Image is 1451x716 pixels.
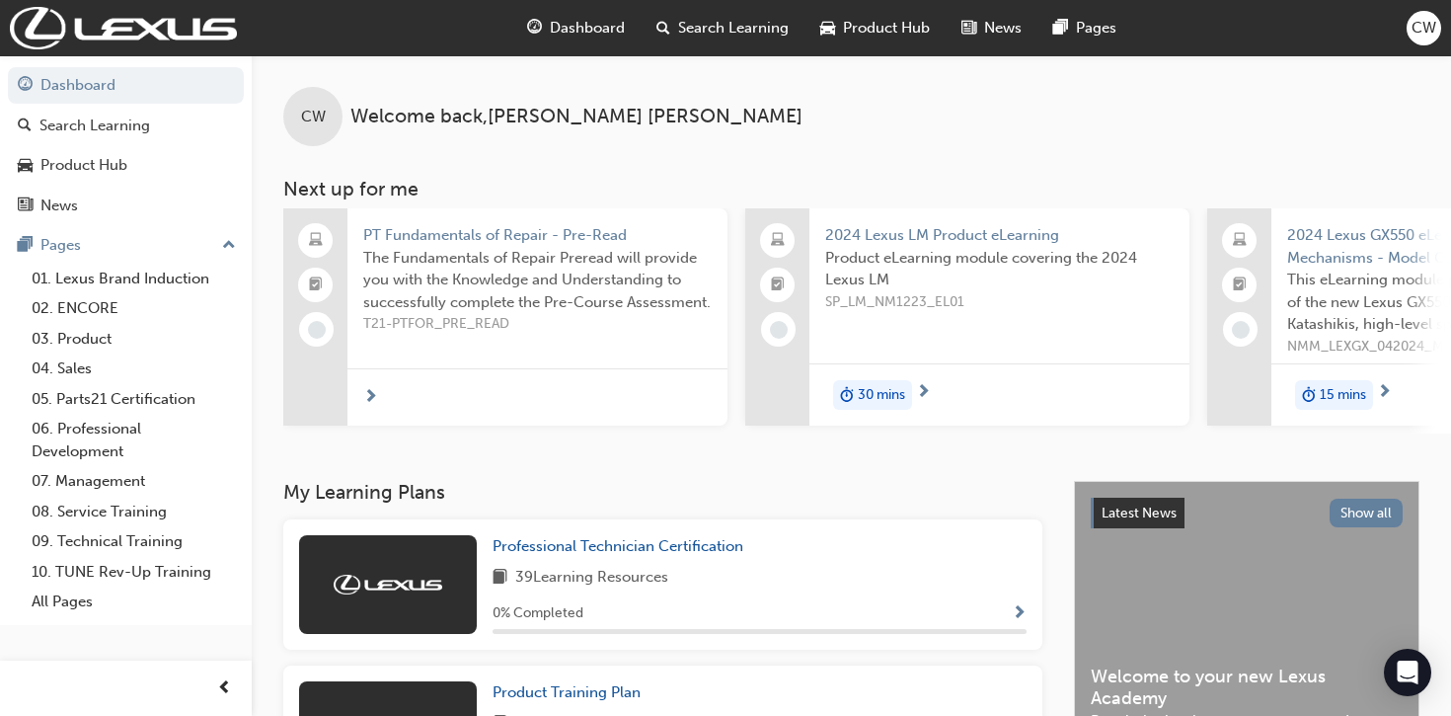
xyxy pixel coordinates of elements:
[18,118,32,135] span: search-icon
[1320,384,1366,407] span: 15 mins
[283,481,1042,504] h3: My Learning Plans
[283,208,727,426] a: PT Fundamentals of Repair - Pre-ReadThe Fundamentals of Repair Preread will provide you with the ...
[1053,16,1068,40] span: pages-icon
[745,208,1189,426] a: 2024 Lexus LM Product eLearningProduct eLearning module covering the 2024 Lexus LMSP_LM_NM1223_EL...
[1012,605,1027,623] span: Show Progress
[8,227,244,264] button: Pages
[18,198,33,215] span: news-icon
[1091,666,1403,710] span: Welcome to your new Lexus Academy
[1037,8,1132,48] a: pages-iconPages
[493,535,751,558] a: Professional Technician Certification
[858,384,905,407] span: 30 mins
[8,67,244,104] a: Dashboard
[39,115,150,137] div: Search Learning
[771,228,785,254] span: laptop-icon
[24,526,244,557] a: 09. Technical Training
[10,7,237,49] img: Trak
[8,188,244,224] a: News
[770,321,788,339] span: learningRecordVerb_NONE-icon
[334,575,442,595] img: Trak
[493,602,583,625] span: 0 % Completed
[641,8,804,48] a: search-iconSearch Learning
[40,234,81,257] div: Pages
[1330,499,1404,527] button: Show all
[1384,649,1431,696] div: Open Intercom Messenger
[24,264,244,294] a: 01. Lexus Brand Induction
[363,389,378,407] span: next-icon
[24,587,244,617] a: All Pages
[1412,17,1436,40] span: CW
[946,8,1037,48] a: news-iconNews
[550,17,625,40] span: Dashboard
[222,233,236,259] span: up-icon
[1091,498,1403,529] a: Latest NewsShow all
[24,354,244,384] a: 04. Sales
[493,681,649,704] a: Product Training Plan
[1076,17,1116,40] span: Pages
[24,497,244,527] a: 08. Service Training
[18,157,33,175] span: car-icon
[8,63,244,227] button: DashboardSearch LearningProduct HubNews
[984,17,1022,40] span: News
[825,224,1174,247] span: 2024 Lexus LM Product eLearning
[1233,228,1247,254] span: laptop-icon
[1377,384,1392,402] span: next-icon
[309,228,323,254] span: laptop-icon
[24,466,244,497] a: 07. Management
[24,293,244,324] a: 02. ENCORE
[527,16,542,40] span: guage-icon
[1232,321,1250,339] span: learningRecordVerb_NONE-icon
[493,537,743,555] span: Professional Technician Certification
[252,178,1451,200] h3: Next up for me
[308,321,326,339] span: learningRecordVerb_NONE-icon
[840,382,854,408] span: duration-icon
[18,237,33,255] span: pages-icon
[916,384,931,402] span: next-icon
[24,557,244,588] a: 10. TUNE Rev-Up Training
[804,8,946,48] a: car-iconProduct Hub
[961,16,976,40] span: news-icon
[1407,11,1441,45] button: CW
[40,195,78,217] div: News
[1302,382,1316,408] span: duration-icon
[40,154,127,177] div: Product Hub
[18,77,33,95] span: guage-icon
[24,324,244,355] a: 03. Product
[493,566,507,591] span: book-icon
[825,247,1174,291] span: Product eLearning module covering the 2024 Lexus LM
[511,8,641,48] a: guage-iconDashboard
[309,273,323,298] span: booktick-icon
[363,224,712,247] span: PT Fundamentals of Repair - Pre-Read
[515,566,668,591] span: 39 Learning Resources
[24,414,244,466] a: 06. Professional Development
[1233,273,1247,298] span: booktick-icon
[8,108,244,144] a: Search Learning
[843,17,930,40] span: Product Hub
[493,683,641,701] span: Product Training Plan
[350,106,802,128] span: Welcome back , [PERSON_NAME] [PERSON_NAME]
[825,291,1174,314] span: SP_LM_NM1223_EL01
[217,676,232,701] span: prev-icon
[1102,505,1177,521] span: Latest News
[363,313,712,336] span: T21-PTFOR_PRE_READ
[820,16,835,40] span: car-icon
[771,273,785,298] span: booktick-icon
[678,17,789,40] span: Search Learning
[1012,601,1027,626] button: Show Progress
[301,106,326,128] span: CW
[24,384,244,415] a: 05. Parts21 Certification
[656,16,670,40] span: search-icon
[8,147,244,184] a: Product Hub
[363,247,712,314] span: The Fundamentals of Repair Preread will provide you with the Knowledge and Understanding to succe...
